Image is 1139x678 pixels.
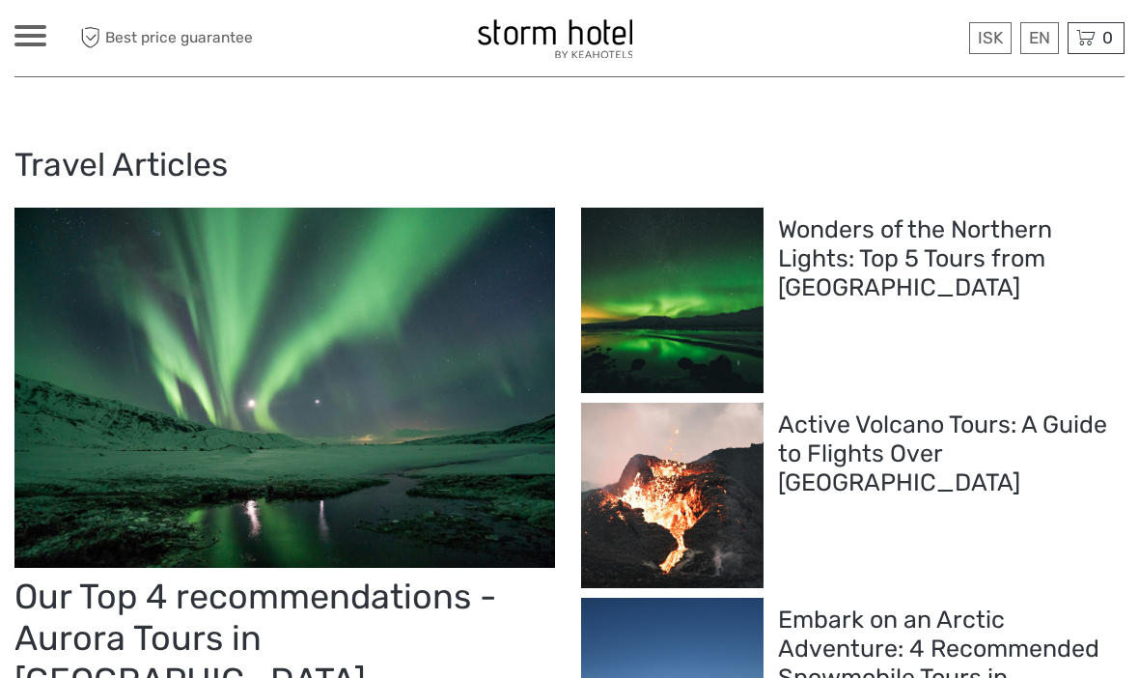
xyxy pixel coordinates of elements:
[978,28,1003,47] span: ISK
[1020,22,1059,54] div: EN
[778,215,1113,302] h2: Wonders of the Northern Lights: Top 5 Tours from [GEOGRAPHIC_DATA]
[1099,28,1116,47] span: 0
[778,410,1113,497] h2: Active Volcano Tours: A Guide to Flights Over [GEOGRAPHIC_DATA]
[14,145,1125,184] h1: Travel Articles
[75,22,292,54] span: Best price guarantee
[478,19,632,58] img: 100-ccb843ef-9ccf-4a27-8048-e049ba035d15_logo_small.jpg
[14,208,555,569] img: Our Top 4 recommendations - Aurora Tours in North Iceland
